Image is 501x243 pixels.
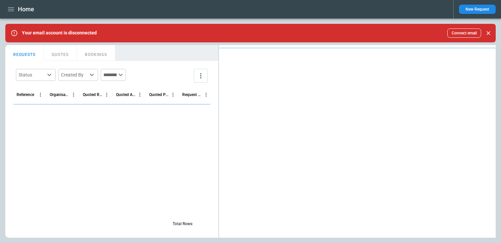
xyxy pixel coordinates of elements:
[18,5,34,13] h1: Home
[173,221,193,227] p: Total Rows:
[484,28,493,38] button: Close
[447,28,481,38] button: Connect email
[149,92,169,97] div: Quoted Price
[50,92,69,97] div: Organisation
[36,90,45,99] button: Reference column menu
[61,72,87,78] div: Created By
[83,92,102,97] div: Quoted Route
[484,26,493,40] div: dismiss
[116,92,136,97] div: Quoted Aircraft
[5,45,44,61] button: REQUESTS
[44,45,77,61] button: QUOTES
[19,72,45,78] div: Status
[77,45,115,61] button: BOOKINGS
[202,90,210,99] button: Request Created At (UTC+1:00) column menu
[102,90,111,99] button: Quoted Route column menu
[69,90,78,99] button: Organisation column menu
[17,92,34,97] div: Reference
[459,5,496,14] button: New Request
[22,30,97,36] p: Your email account is disconnected
[182,92,202,97] div: Request Created At (UTC+1:00)
[136,90,144,99] button: Quoted Aircraft column menu
[194,69,208,83] button: more
[169,90,177,99] button: Quoted Price column menu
